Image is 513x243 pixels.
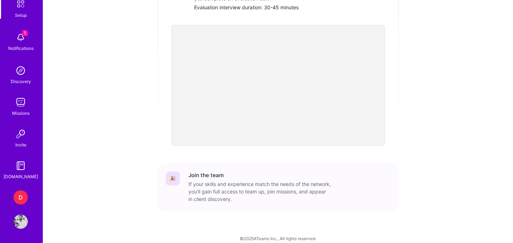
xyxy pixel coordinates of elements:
[14,127,28,141] img: Invite
[14,30,28,45] img: bell
[194,4,385,11] div: Evaluation interview duration: 30-45 minutes
[22,30,28,36] span: 1
[188,180,331,203] div: If your skills and experience match the needs of the network, you’ll gain full access to team up,...
[15,141,26,149] div: Invite
[188,171,224,179] div: Join the team
[4,173,38,180] div: [DOMAIN_NAME]
[14,214,28,229] img: User Avatar
[14,190,28,205] div: D
[12,214,30,229] a: User Avatar
[15,11,27,19] div: Setup
[166,171,180,186] div: 🎉
[12,190,30,205] a: D
[8,45,33,52] div: Notifications
[12,109,30,117] div: Missions
[14,95,28,109] img: teamwork
[14,159,28,173] img: guide book
[14,63,28,78] img: discovery
[171,25,385,146] iframe: video
[11,78,31,85] div: Discovery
